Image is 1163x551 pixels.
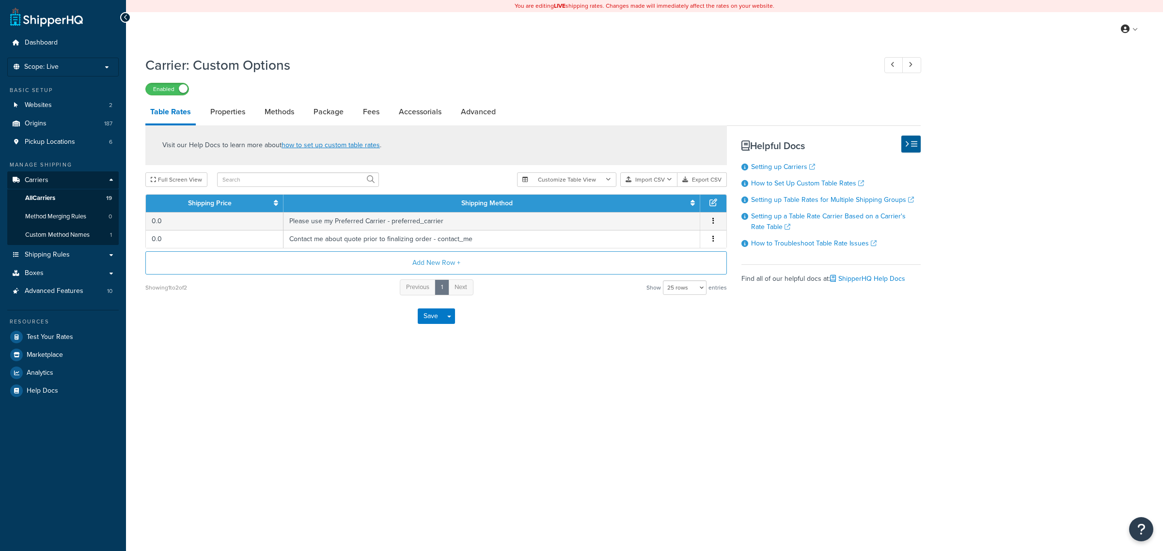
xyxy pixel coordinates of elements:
[146,83,189,95] label: Enabled
[708,281,727,294] span: entries
[884,57,903,73] a: Previous Record
[751,195,914,205] a: Setting up Table Rates for Multiple Shipping Groups
[7,208,119,226] li: Method Merging Rules
[7,133,119,151] a: Pickup Locations6
[7,382,119,399] a: Help Docs
[25,194,55,202] span: All Carriers
[517,172,616,187] button: Customize Table View
[751,178,864,188] a: How to Set Up Custom Table Rates
[283,212,700,230] td: Please use my Preferred Carrier - preferred_carrier
[25,101,52,109] span: Websites
[7,115,119,133] a: Origins187
[24,63,59,71] span: Scope: Live
[435,279,449,295] a: 1
[7,282,119,300] li: Advanced Features
[145,100,196,125] a: Table Rates
[358,100,384,123] a: Fees
[7,226,119,244] li: Custom Method Names
[282,140,380,150] a: how to set up custom table rates
[7,34,119,52] a: Dashboard
[7,171,119,189] a: Carriers
[418,308,444,324] button: Save
[400,279,436,295] a: Previous
[217,172,379,187] input: Search
[27,387,58,395] span: Help Docs
[7,246,119,264] a: Shipping Rules
[7,318,119,326] div: Resources
[25,176,48,184] span: Carriers
[7,115,119,133] li: Origins
[110,231,112,239] span: 1
[145,251,727,275] button: Add New Row +
[25,213,86,221] span: Method Merging Rules
[456,100,501,123] a: Advanced
[162,140,381,151] p: Visit our Help Docs to learn more about .
[27,369,53,377] span: Analytics
[7,96,119,114] a: Websites2
[145,281,187,294] div: Showing 1 to 2 of 2
[146,212,283,230] td: 0.0
[7,364,119,382] a: Analytics
[7,96,119,114] li: Websites
[107,287,112,295] span: 10
[309,100,348,123] a: Package
[1129,517,1153,541] button: Open Resource Center
[27,333,73,341] span: Test Your Rates
[7,282,119,300] a: Advanced Features10
[554,1,566,10] b: LIVE
[188,198,232,208] a: Shipping Price
[7,133,119,151] li: Pickup Locations
[109,213,112,221] span: 0
[751,162,815,172] a: Setting up Carriers
[205,100,250,123] a: Properties
[7,208,119,226] a: Method Merging Rules0
[646,281,661,294] span: Show
[751,211,906,232] a: Setting up a Table Rate Carrier Based on a Carrier's Rate Table
[145,56,866,75] h1: Carrier: Custom Options
[751,238,877,248] a: How to Troubleshoot Table Rate Issues
[7,171,119,245] li: Carriers
[109,138,112,146] span: 6
[283,230,700,248] td: Contact me about quote prior to finalizing order - contact_me
[406,282,429,291] span: Previous
[260,100,299,123] a: Methods
[741,140,921,151] h3: Helpful Docs
[901,136,921,153] button: Hide Help Docs
[7,161,119,169] div: Manage Shipping
[7,86,119,94] div: Basic Setup
[461,198,513,208] a: Shipping Method
[145,172,207,187] button: Full Screen View
[25,251,70,259] span: Shipping Rules
[109,101,112,109] span: 2
[7,189,119,207] a: AllCarriers19
[677,172,727,187] button: Export CSV
[741,264,921,286] div: Find all of our helpful docs at:
[27,351,63,359] span: Marketplace
[25,231,90,239] span: Custom Method Names
[902,57,921,73] a: Next Record
[7,328,119,346] a: Test Your Rates
[25,269,44,277] span: Boxes
[455,282,467,291] span: Next
[25,39,58,47] span: Dashboard
[448,279,473,295] a: Next
[830,274,905,284] a: ShipperHQ Help Docs
[25,138,75,146] span: Pickup Locations
[25,287,83,295] span: Advanced Features
[394,100,446,123] a: Accessorials
[106,194,112,202] span: 19
[7,264,119,282] a: Boxes
[104,120,112,128] span: 187
[25,120,47,128] span: Origins
[7,346,119,364] a: Marketplace
[620,172,677,187] button: Import CSV
[146,230,283,248] td: 0.0
[7,226,119,244] a: Custom Method Names1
